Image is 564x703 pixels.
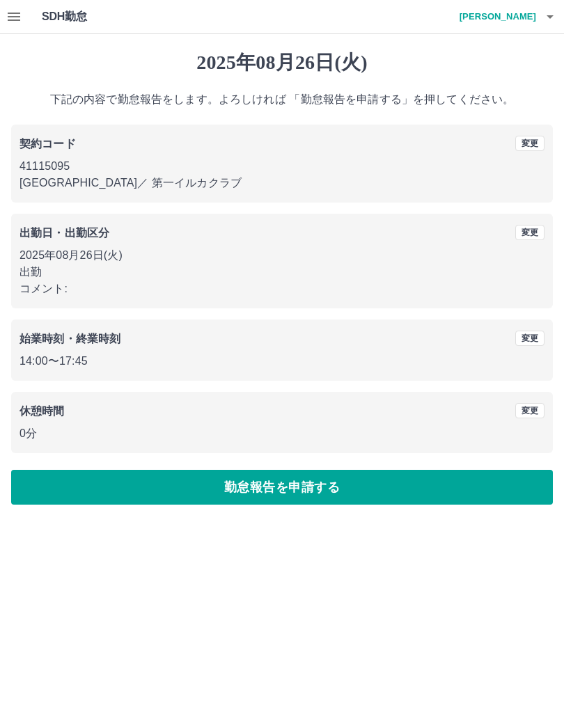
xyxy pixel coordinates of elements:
b: 出勤日・出勤区分 [19,227,109,239]
p: 41115095 [19,158,545,175]
button: 変更 [515,403,545,418]
b: 契約コード [19,138,76,150]
h1: 2025年08月26日(火) [11,51,553,74]
p: 出勤 [19,264,545,281]
b: 休憩時間 [19,405,65,417]
p: [GEOGRAPHIC_DATA] ／ 第一イルカクラブ [19,175,545,191]
button: 勤怠報告を申請する [11,470,553,505]
b: 始業時刻・終業時刻 [19,333,120,345]
button: 変更 [515,225,545,240]
button: 変更 [515,331,545,346]
p: 2025年08月26日(火) [19,247,545,264]
p: 下記の内容で勤怠報告をします。よろしければ 「勤怠報告を申請する」を押してください。 [11,91,553,108]
p: 0分 [19,425,545,442]
button: 変更 [515,136,545,151]
p: コメント: [19,281,545,297]
p: 14:00 〜 17:45 [19,353,545,370]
